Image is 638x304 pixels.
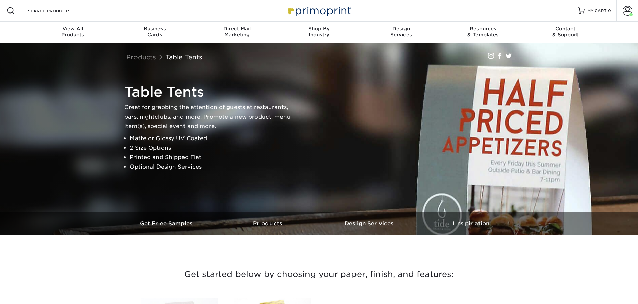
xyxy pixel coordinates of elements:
a: Contact& Support [524,22,606,43]
a: Get Free Samples [116,212,218,235]
div: & Support [524,26,606,38]
a: Inspiration [420,212,522,235]
span: Shop By [278,26,360,32]
span: Contact [524,26,606,32]
div: Industry [278,26,360,38]
span: Direct Mail [196,26,278,32]
li: Printed and Shipped Flat [130,153,293,162]
h3: Products [218,220,319,227]
img: Primoprint [285,3,353,18]
span: 0 [608,8,611,13]
input: SEARCH PRODUCTS..... [27,7,93,15]
h3: Inspiration [420,220,522,227]
span: Design [360,26,442,32]
a: DesignServices [360,22,442,43]
a: Design Services [319,212,420,235]
a: Resources& Templates [442,22,524,43]
div: Services [360,26,442,38]
a: View AllProducts [32,22,114,43]
h3: Get started below by choosing your paper, finish, and features: [121,259,517,289]
li: Matte or Glossy UV Coated [130,134,293,143]
li: 2 Size Options [130,143,293,153]
li: Optional Design Services [130,162,293,172]
span: Business [114,26,196,32]
span: Resources [442,26,524,32]
a: Products [218,212,319,235]
a: Shop ByIndustry [278,22,360,43]
h1: Table Tents [124,84,293,100]
p: Great for grabbing the attention of guests at restaurants, bars, nightclubs, and more. Promote a ... [124,103,293,131]
span: MY CART [587,8,607,14]
h3: Design Services [319,220,420,227]
span: View All [32,26,114,32]
div: Products [32,26,114,38]
div: & Templates [442,26,524,38]
a: Table Tents [166,53,202,61]
div: Marketing [196,26,278,38]
a: BusinessCards [114,22,196,43]
div: Cards [114,26,196,38]
a: Products [126,53,156,61]
a: Direct MailMarketing [196,22,278,43]
h3: Get Free Samples [116,220,218,227]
